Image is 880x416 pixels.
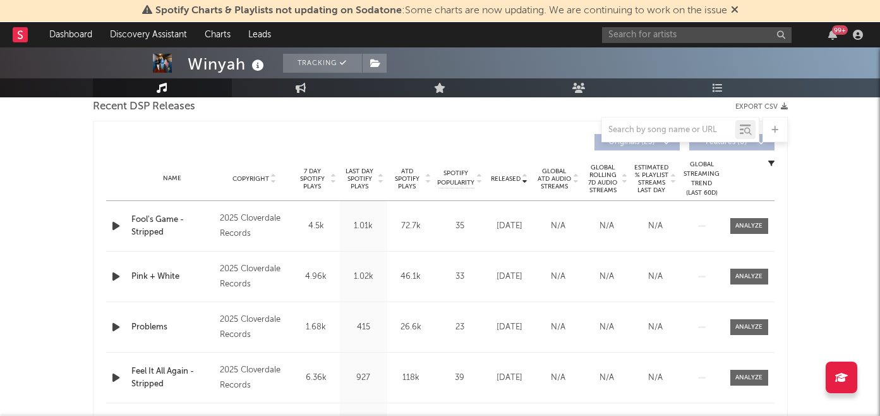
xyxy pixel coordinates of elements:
button: Tracking [283,54,362,73]
div: 1.02k [343,271,384,283]
div: 4.5k [296,220,337,233]
span: Spotify Charts & Playlists not updating on Sodatone [155,6,402,16]
div: 99 + [832,25,848,35]
div: 26.6k [390,321,431,334]
div: 33 [438,271,482,283]
span: : Some charts are now updating. We are continuing to work on the issue [155,6,727,16]
div: N/A [634,372,677,384]
span: Dismiss [731,6,738,16]
div: 39 [438,372,482,384]
div: 415 [343,321,384,334]
span: Estimated % Playlist Streams Last Day [634,164,669,194]
a: Dashboard [40,22,101,47]
input: Search by song name or URL [602,125,735,135]
a: Problems [131,321,214,334]
span: Originals ( 23 ) [603,138,661,146]
div: [DATE] [488,220,531,233]
button: Export CSV [735,103,788,111]
div: 4.96k [296,271,337,283]
div: 1.01k [343,220,384,233]
div: 23 [438,321,482,334]
span: Features ( 0 ) [697,138,756,146]
div: [DATE] [488,321,531,334]
div: [DATE] [488,372,531,384]
div: N/A [537,372,579,384]
div: 2025 Cloverdale Records [220,363,289,393]
span: 7 Day Spotify Plays [296,168,329,190]
div: N/A [537,321,579,334]
div: N/A [537,220,579,233]
div: N/A [586,372,628,384]
div: 2025 Cloverdale Records [220,312,289,343]
div: 6.36k [296,372,337,384]
span: Released [491,175,521,183]
div: Winyah [188,54,267,75]
div: N/A [634,220,677,233]
div: 72.7k [390,220,431,233]
span: ATD Spotify Plays [390,168,424,190]
div: 1.68k [296,321,337,334]
a: Pink + White [131,271,214,283]
span: Global Rolling 7D Audio Streams [586,164,620,194]
div: Global Streaming Trend (Last 60D) [683,160,721,198]
div: N/A [586,321,628,334]
span: Global ATD Audio Streams [537,168,572,190]
a: Charts [196,22,239,47]
div: 2025 Cloverdale Records [220,262,289,292]
div: 118k [390,372,431,384]
div: N/A [586,220,628,233]
a: Fool's Game - Stripped [131,214,214,238]
button: 99+ [828,30,837,40]
div: N/A [634,271,677,283]
div: 2025 Cloverdale Records [220,211,289,242]
div: [DATE] [488,271,531,283]
span: Last Day Spotify Plays [343,168,377,190]
span: Recent DSP Releases [93,99,195,114]
span: Copyright [232,175,269,183]
div: N/A [634,321,677,334]
div: 927 [343,372,384,384]
a: Discovery Assistant [101,22,196,47]
div: Name [131,174,214,183]
span: Spotify Popularity [437,169,474,188]
button: Originals(23) [594,134,680,150]
div: 35 [438,220,482,233]
a: Feel It All Again - Stripped [131,365,214,390]
div: N/A [586,271,628,283]
a: Leads [239,22,280,47]
button: Features(0) [689,134,775,150]
input: Search for artists [602,27,792,43]
div: N/A [537,271,579,283]
div: 46.1k [390,271,431,283]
